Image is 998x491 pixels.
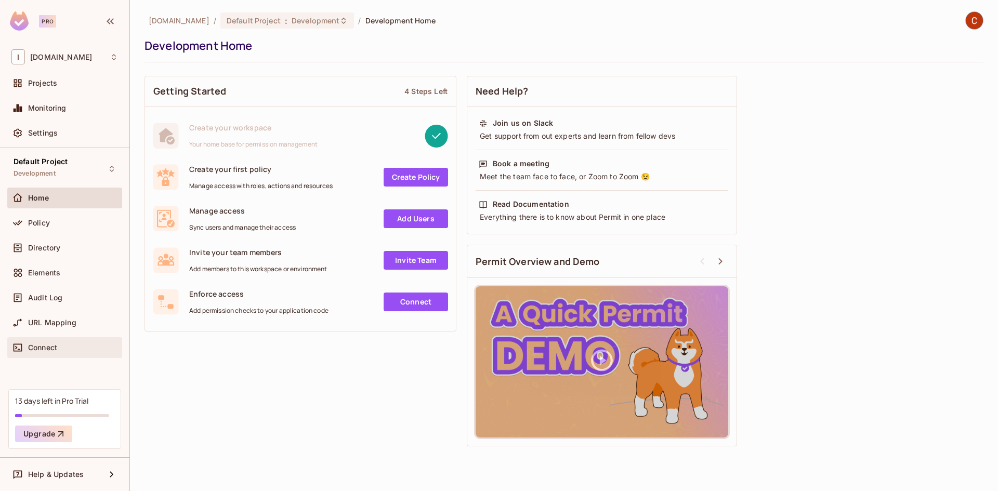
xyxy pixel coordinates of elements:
span: Workspace: invent.sg [30,53,92,61]
span: Manage access [189,206,296,216]
div: Book a meeting [493,158,549,169]
span: Home [28,194,49,202]
a: Create Policy [384,168,448,187]
span: Connect [28,343,57,352]
li: / [214,16,216,25]
span: Add members to this workspace or environment [189,265,327,273]
span: Invite your team members [189,247,327,257]
li: / [358,16,361,25]
img: Christopher Jackson [966,12,983,29]
span: Projects [28,79,57,87]
img: SReyMgAAAABJRU5ErkJggg== [10,11,29,31]
div: Pro [39,15,56,28]
button: Upgrade [15,426,72,442]
span: : [284,17,288,25]
span: Help & Updates [28,470,84,479]
span: Create your first policy [189,164,333,174]
div: Meet the team face to face, or Zoom to Zoom 😉 [479,171,725,182]
a: Add Users [384,209,448,228]
span: Development [14,169,56,178]
div: Development Home [145,38,978,54]
span: Policy [28,219,50,227]
span: Default Project [227,16,281,25]
span: Manage access with roles, actions and resources [189,182,333,190]
span: I [11,49,25,64]
span: Development [292,16,339,25]
div: Read Documentation [493,199,569,209]
div: Join us on Slack [493,118,553,128]
span: Add permission checks to your application code [189,307,329,315]
span: Settings [28,129,58,137]
div: Get support from out experts and learn from fellow devs [479,131,725,141]
span: Getting Started [153,85,226,98]
div: 13 days left in Pro Trial [15,396,88,406]
span: Audit Log [28,294,62,302]
span: URL Mapping [28,319,76,327]
span: Need Help? [476,85,529,98]
span: Monitoring [28,104,67,112]
span: Your home base for permission management [189,140,318,149]
div: Everything there is to know about Permit in one place [479,212,725,222]
span: Enforce access [189,289,329,299]
a: Invite Team [384,251,448,270]
span: Create your workspace [189,123,318,132]
span: Directory [28,244,60,252]
div: 4 Steps Left [404,86,448,96]
a: Connect [384,293,448,311]
span: the active workspace [149,16,209,25]
span: Permit Overview and Demo [476,255,600,268]
span: Elements [28,269,60,277]
span: Sync users and manage their access [189,223,296,232]
span: Development Home [365,16,436,25]
span: Default Project [14,157,68,166]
